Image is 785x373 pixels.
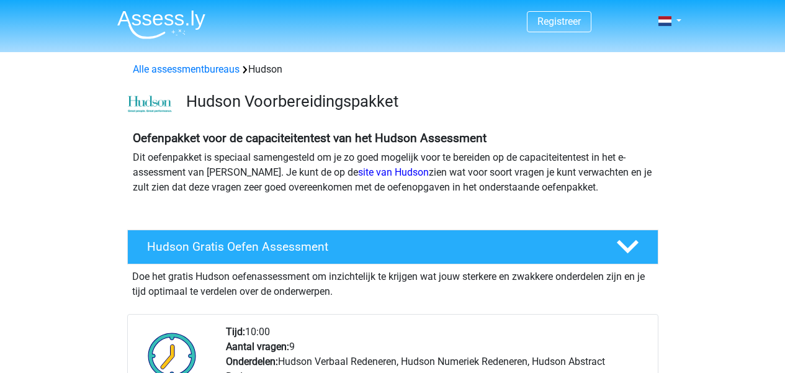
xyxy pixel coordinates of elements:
h4: Hudson Gratis Oefen Assessment [147,240,596,254]
a: Alle assessmentbureaus [133,63,240,75]
a: Hudson Gratis Oefen Assessment [122,230,663,264]
p: Dit oefenpakket is speciaal samengesteld om je zo goed mogelijk voor te bereiden op de capaciteit... [133,150,653,195]
h3: Hudson Voorbereidingspakket [186,92,648,111]
a: site van Hudson [358,166,429,178]
div: Doe het gratis Hudson oefenassessment om inzichtelijk te krijgen wat jouw sterkere en zwakkere on... [127,264,658,299]
b: Aantal vragen: [226,341,289,353]
b: Oefenpakket voor de capaciteitentest van het Hudson Assessment [133,131,487,145]
div: Hudson [128,62,658,77]
img: cefd0e47479f4eb8e8c001c0d358d5812e054fa8.png [128,96,172,113]
b: Onderdelen: [226,356,278,367]
a: Registreer [537,16,581,27]
img: Assessly [117,10,205,39]
b: Tijd: [226,326,245,338]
